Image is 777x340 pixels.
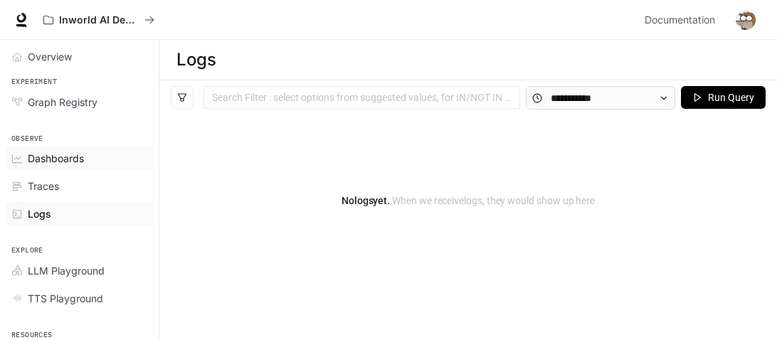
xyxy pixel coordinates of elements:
span: filter [177,92,187,102]
img: User avatar [736,10,756,30]
span: Graph Registry [28,95,97,110]
a: Graph Registry [6,90,153,115]
p: Inworld AI Demos [59,14,139,26]
a: LLM Playground [6,258,153,283]
span: Overview [28,49,72,64]
span: Traces [28,179,59,193]
button: All workspaces [37,6,161,34]
a: Documentation [639,6,726,34]
button: filter [171,86,194,109]
span: Dashboards [28,151,84,166]
a: Dashboards [6,146,153,171]
a: Traces [6,174,153,198]
article: No logs yet. [342,193,595,208]
a: Overview [6,44,153,69]
a: Logs [6,201,153,226]
span: Documentation [645,11,715,29]
span: TTS Playground [28,291,103,306]
span: When we receive logs , they would show up here [390,195,595,206]
button: User avatar [731,6,760,34]
span: Logs [28,206,51,221]
span: Run Query [708,90,754,105]
button: Run Query [681,86,766,109]
a: TTS Playground [6,286,153,311]
h1: Logs [176,46,216,74]
span: LLM Playground [28,263,105,278]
